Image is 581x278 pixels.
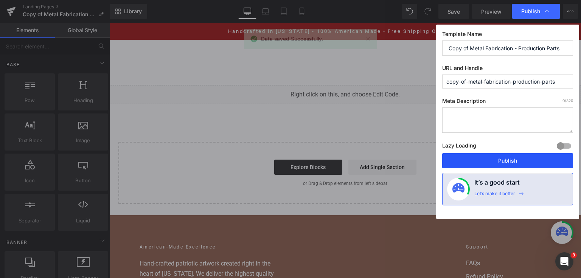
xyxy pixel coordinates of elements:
h2: Support [357,221,441,228]
span: 0 [562,98,565,103]
h2: American-Made Excellence [30,221,174,228]
img: onboarding-status.svg [452,183,464,195]
span: 3 [571,252,577,258]
p: Hand-crafted patriotic artwork created right in the heart of [US_STATE]. We deliver the highest q... [30,236,174,266]
a: FAQs [357,236,441,245]
a: Explore Blocks [165,137,233,152]
p: or Drag & Drop elements from left sidebar [21,158,451,163]
label: URL and Handle [442,65,573,75]
a: Handcrafted in [US_STATE] • 100% American Made • Free Shipping Over $100 [119,6,353,11]
a: Refund Policy [357,250,441,259]
a: Add Single Section [239,137,307,152]
h4: It’s a good start [474,178,520,191]
div: Let’s make it better [474,191,515,200]
span: /320 [562,98,573,103]
button: Publish [442,153,573,168]
span: Publish [521,8,540,15]
label: Meta Description [442,98,573,107]
label: Template Name [442,31,573,40]
label: Lazy Loading [442,141,476,153]
iframe: Intercom live chat [555,252,573,270]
